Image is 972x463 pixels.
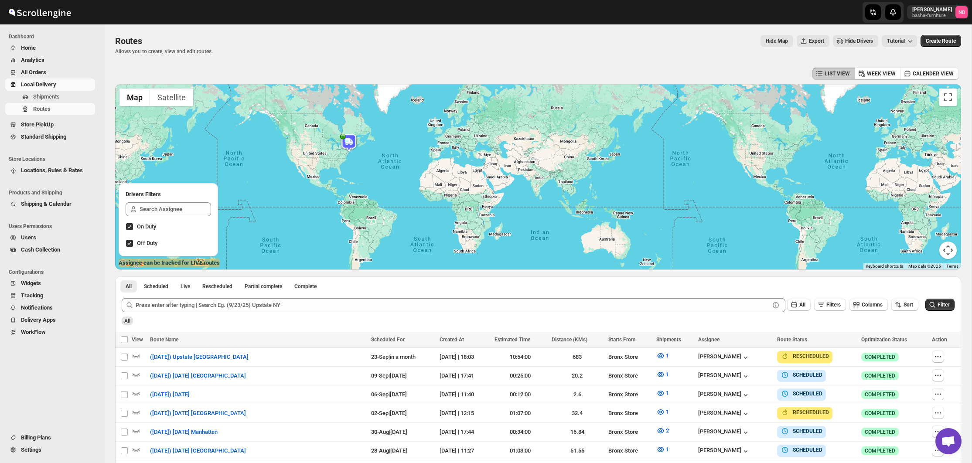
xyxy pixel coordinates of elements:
button: SCHEDULED [781,389,822,398]
button: [PERSON_NAME] [698,391,750,399]
span: Hide Map [766,37,788,44]
button: RESCHEDULED [781,408,829,417]
span: Map data ©2025 [908,264,941,269]
span: Create Route [926,37,956,44]
span: Starts From [608,337,635,343]
span: Products and Shipping [9,189,99,196]
button: Shipping & Calendar [5,198,95,210]
span: All [799,302,805,308]
button: Show satellite imagery [150,89,193,106]
button: [PERSON_NAME] [698,353,750,362]
button: 2 [651,424,674,438]
span: ([DATE]) [DATE] [GEOGRAPHIC_DATA] [150,409,246,418]
span: Shipments [33,93,60,100]
button: Notifications [5,302,95,314]
button: Hide Drivers [833,35,878,47]
span: Routes [33,106,51,112]
button: ([DATE]) [DATE] [145,388,195,402]
button: 1 [651,405,674,419]
button: CALENDER VIEW [900,68,959,80]
div: [DATE] | 18:03 [440,353,489,361]
span: ([DATE]) [DATE] [GEOGRAPHIC_DATA] [150,371,246,380]
button: Locations, Rules & Rates [5,164,95,177]
img: ScrollEngine [7,1,72,23]
button: Keyboard shortcuts [866,263,903,269]
div: Bronx Store [608,390,651,399]
button: All [787,299,811,311]
span: Cash Collection [21,246,60,253]
button: LIST VIEW [812,68,855,80]
span: 1 [666,371,669,378]
p: Allows you to create, view and edit routes. [115,48,213,55]
label: Assignee can be tracked for LIVE routes [119,259,220,267]
button: [PERSON_NAME] [698,409,750,418]
text: NB [958,10,965,15]
span: WorkFlow [21,329,46,335]
span: COMPLETED [865,372,895,379]
span: ([DATE]) [DATE] Manhatten [150,428,218,436]
div: [DATE] | 17:44 [440,428,489,436]
span: View [132,337,143,343]
button: Cash Collection [5,244,95,256]
button: Users [5,231,95,244]
button: Filters [814,299,846,311]
button: ([DATE]) Upstate [GEOGRAPHIC_DATA] [145,350,254,364]
span: Scheduled For [371,337,405,343]
button: Tutorial [882,35,917,47]
span: Route Status [777,337,807,343]
span: COMPLETED [865,391,895,398]
span: ([DATE]) [DATE] [150,390,190,399]
button: Settings [5,444,95,456]
div: Bronx Store [608,446,651,455]
span: Tracking [21,292,43,299]
h2: Drivers Filters [126,190,211,199]
div: [PERSON_NAME] [698,372,750,381]
div: [DATE] | 11:27 [440,446,489,455]
span: Columns [862,302,883,308]
span: COMPLETED [865,354,895,361]
span: Dashboard [9,33,99,40]
div: 00:34:00 [495,428,546,436]
div: Bronx Store [608,428,651,436]
span: Store PickUp [21,121,54,128]
span: Notifications [21,304,53,311]
span: Complete [294,283,317,290]
div: [DATE] | 12:15 [440,409,489,418]
span: Home [21,44,36,51]
input: Search Assignee [140,202,211,216]
div: 683 [552,353,603,361]
span: 28-Aug | [DATE] [371,447,407,454]
span: Assignee [698,337,720,343]
span: Delivery Apps [21,317,56,323]
span: Scheduled [144,283,168,290]
button: ([DATE]) [DATE] [GEOGRAPHIC_DATA] [145,406,251,420]
button: ([DATE]) [DATE] Manhatten [145,425,223,439]
span: Hide Drivers [845,37,873,44]
b: RESCHEDULED [793,353,829,359]
span: Users Permissions [9,223,99,230]
button: Tracking [5,289,95,302]
b: SCHEDULED [793,428,822,434]
span: Action [932,337,947,343]
b: SCHEDULED [793,447,822,453]
span: COMPLETED [865,410,895,417]
span: Configurations [9,269,99,276]
div: 51.55 [552,446,603,455]
span: Nael Basha [955,6,968,18]
div: [DATE] | 11:40 [440,390,489,399]
span: 09-Sep | [DATE] [371,372,407,379]
b: SCHEDULED [793,391,822,397]
span: Off Duty [137,240,157,246]
button: Map action label [761,35,793,47]
span: Partial complete [245,283,282,290]
div: 01:07:00 [495,409,546,418]
button: User menu [907,5,969,19]
button: All Orders [5,66,95,78]
button: [PERSON_NAME] [698,447,750,456]
button: Create Route [921,35,961,47]
button: [PERSON_NAME] [698,428,750,437]
span: Analytics [21,57,44,63]
button: Widgets [5,277,95,289]
span: Shipments [656,337,681,343]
